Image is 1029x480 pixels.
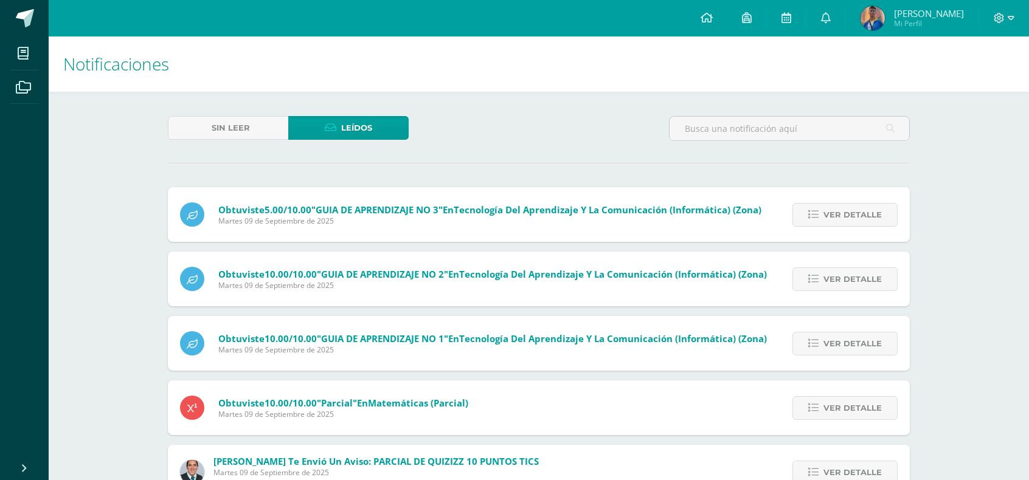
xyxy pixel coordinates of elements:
span: 5.00/10.00 [265,204,311,216]
span: Obtuviste en [218,204,761,216]
span: Martes 09 de Septiembre de 2025 [213,467,539,478]
span: Martes 09 de Septiembre de 2025 [218,216,761,226]
span: Tecnología del Aprendizaje y la Comunicación (Informática) (Zona) [459,268,767,280]
span: "GUIA DE APRENDIZAJE NO 3" [311,204,443,216]
a: Leídos [288,116,409,140]
span: Ver detalle [823,332,882,355]
span: "Parcial" [317,397,357,409]
span: Mi Perfil [894,18,964,29]
span: Obtuviste en [218,332,767,345]
span: Leídos [341,117,372,139]
span: [PERSON_NAME] te envió un aviso: PARCIAL DE QUIZIZZ 10 PUNTOS TICS [213,455,539,467]
span: Obtuviste en [218,268,767,280]
span: Tecnología del Aprendizaje y la Comunicación (Informática) (Zona) [459,332,767,345]
span: Martes 09 de Septiembre de 2025 [218,409,468,419]
span: "GUIA DE APRENDIZAJE NO 1" [317,332,448,345]
span: Matemáticas (Parcial) [368,397,468,409]
span: Tecnología del Aprendizaje y la Comunicación (Informática) (Zona) [454,204,761,216]
span: Ver detalle [823,204,882,226]
span: 10.00/10.00 [265,332,317,345]
span: Obtuviste en [218,397,468,409]
span: Notificaciones [63,52,169,75]
span: Sin leer [212,117,250,139]
span: Ver detalle [823,397,882,419]
input: Busca una notificación aquí [670,117,909,140]
span: "GUIA DE APRENDIZAJE NO 2" [317,268,448,280]
span: Martes 09 de Septiembre de 2025 [218,280,767,290]
span: 10.00/10.00 [265,397,317,409]
span: 10.00/10.00 [265,268,317,280]
span: Martes 09 de Septiembre de 2025 [218,345,767,355]
span: [PERSON_NAME] [894,7,964,19]
a: Sin leer [168,116,288,140]
span: Ver detalle [823,268,882,290]
img: d51dedbb72094194ea0591a8e0ff4cf8.png [861,6,885,30]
